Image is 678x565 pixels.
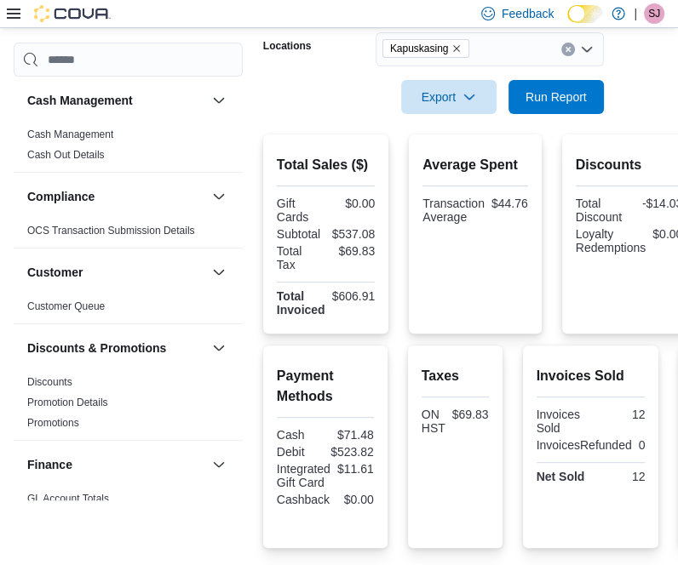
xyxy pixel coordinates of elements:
a: Promotions [27,417,79,429]
a: Discounts [27,376,72,388]
div: Compliance [14,220,243,248]
div: Subtotal [277,227,323,241]
label: Locations [263,39,312,53]
button: Compliance [27,188,205,205]
div: Total Discount [576,197,626,224]
div: 12 [594,470,645,483]
h3: Compliance [27,188,95,205]
button: Clear input [561,43,575,56]
span: GL Account Totals [27,492,109,505]
h3: Discounts & Promotions [27,340,166,357]
a: Customer Queue [27,300,105,312]
div: Total Tax [277,244,323,271]
div: $11.61 [337,462,374,476]
div: ON HST [422,408,445,435]
button: Finance [209,454,229,475]
a: OCS Transaction Submission Details [27,225,195,237]
h3: Customer [27,264,83,281]
div: Cash Management [14,124,243,172]
h2: Average Spent [422,155,527,175]
div: $44.76 [491,197,528,210]
div: Finance [14,488,243,536]
div: $69.83 [452,408,489,421]
div: $523.82 [329,445,374,459]
div: $69.83 [329,244,375,258]
span: Customer Queue [27,300,105,313]
div: Cash [277,428,322,442]
span: Discounts [27,375,72,389]
div: $0.00 [329,197,375,210]
button: Remove Kapuskasing from selection in this group [451,43,462,54]
div: Customer [14,296,243,323]
div: Invoices Sold [537,408,588,435]
button: Cash Management [209,90,229,111]
div: Cashback [277,493,330,506]
input: Dark Mode [567,5,603,23]
span: OCS Transaction Submission Details [27,224,195,237]
span: Cash Management [27,128,113,141]
div: Transaction Average [422,197,485,224]
p: | [634,3,637,24]
h2: Taxes [422,366,489,386]
span: Promotions [27,416,79,430]
div: Discounts & Promotions [14,372,243,440]
div: $606.91 [332,289,376,303]
button: Cash Management [27,92,205,109]
a: Cash Out Details [27,149,105,161]
span: Feedback [502,5,554,22]
span: SJ [648,3,660,24]
span: Cash Out Details [27,148,105,162]
strong: Total Invoiced [277,289,325,317]
h2: Total Sales ($) [277,155,375,175]
span: Dark Mode [567,23,568,24]
button: Run Report [508,80,604,114]
span: Export [411,80,486,114]
div: Gift Cards [277,197,323,224]
div: Debit [277,445,322,459]
div: $537.08 [329,227,375,241]
h2: Invoices Sold [537,366,646,386]
span: Run Report [526,88,587,106]
button: Finance [27,456,205,473]
div: 0 [639,438,646,452]
button: Discounts & Promotions [209,338,229,358]
div: Integrated Gift Card [277,462,330,489]
h2: Payment Methods [277,366,374,407]
h3: Finance [27,456,72,473]
button: Discounts & Promotions [27,340,205,357]
div: InvoicesRefunded [537,438,632,452]
div: $0.00 [336,493,374,506]
button: Open list of options [580,43,594,56]
div: Shaunelle Jean [644,3,664,24]
button: Compliance [209,186,229,207]
button: Export [401,80,497,114]
h3: Cash Management [27,92,133,109]
a: Promotion Details [27,397,108,408]
button: Customer [27,264,205,281]
a: GL Account Totals [27,493,109,505]
img: Cova [34,5,111,22]
strong: Net Sold [537,470,585,483]
span: Promotion Details [27,396,108,409]
button: Customer [209,262,229,282]
a: Cash Management [27,128,113,140]
span: Kapuskasing [382,39,470,58]
div: 12 [594,408,645,421]
span: Kapuskasing [390,40,449,57]
div: $71.48 [329,428,374,442]
div: Loyalty Redemptions [576,227,646,254]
